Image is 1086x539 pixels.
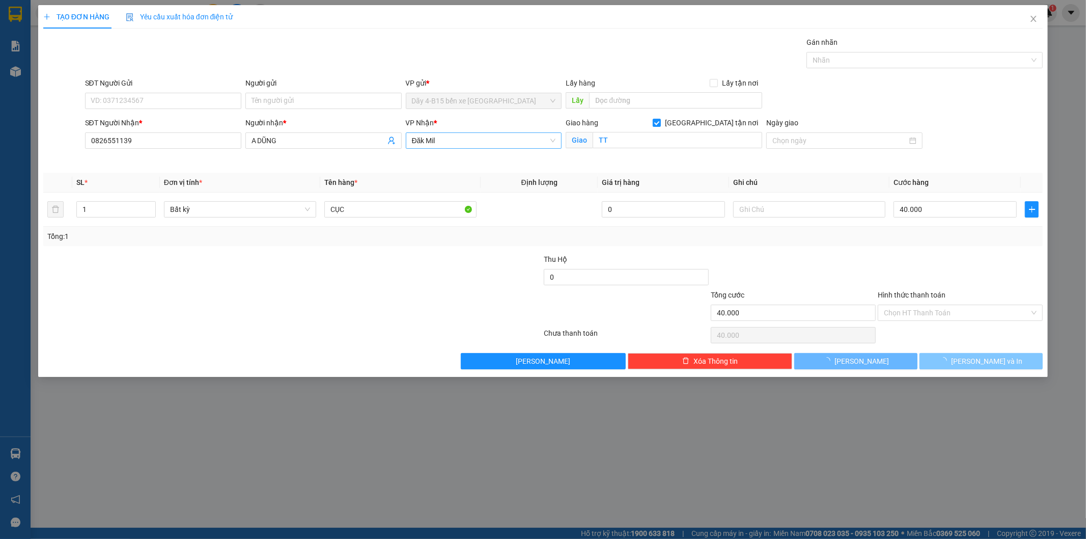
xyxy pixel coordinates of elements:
label: Hình thức thanh toán [878,291,945,299]
span: Tổng cước [711,291,744,299]
th: Ghi chú [729,173,889,193]
span: Cước hàng [894,178,929,186]
span: [PERSON_NAME] [516,356,570,367]
span: delete [682,357,689,365]
div: VP gửi [406,77,562,89]
span: SL [76,178,85,186]
span: Đơn vị tính [164,178,202,186]
input: VD: Bàn, Ghế [324,201,477,218]
label: Ngày giao [766,119,798,127]
span: Lấy hàng [566,79,595,87]
span: Dãy 4-B15 bến xe Miền Đông [412,93,556,109]
div: Người nhận [245,117,402,128]
span: Định lượng [521,178,558,186]
input: 0 [602,201,725,218]
span: Xóa Thông tin [693,356,738,367]
span: [PERSON_NAME] và In [951,356,1022,367]
div: Tổng: 1 [47,231,419,242]
div: Người gửi [245,77,402,89]
span: loading [823,357,834,364]
div: SĐT Người Nhận [85,117,241,128]
button: [PERSON_NAME] [794,353,917,369]
input: Dọc đường [589,92,762,109]
b: 44 thôn [GEOGRAPHIC_DATA], xã [GEOGRAPHIC_DATA], [70,68,133,121]
img: icon [126,13,134,21]
button: [PERSON_NAME] và In [920,353,1043,369]
div: SĐT Người Gửi [85,77,241,89]
input: Giao tận nơi [593,132,762,148]
span: Lấy [566,92,589,109]
img: logo.jpg [5,5,41,41]
button: plus [1025,201,1039,218]
button: [PERSON_NAME] [461,353,626,369]
span: Bất kỳ [170,202,310,217]
span: Giao hàng [566,119,598,127]
span: environment [70,68,77,75]
li: VP Đăk Mil [70,55,135,66]
input: Ngày giao [772,135,907,146]
span: [PERSON_NAME] [834,356,889,367]
input: Ghi Chú [733,201,885,218]
span: Lấy tận nơi [718,77,762,89]
div: Chưa thanh toán [543,328,710,345]
li: VP Dãy 4-B15 bến xe [GEOGRAPHIC_DATA] [5,55,70,89]
span: Thu Hộ [544,255,567,263]
span: VP Nhận [406,119,434,127]
span: user-add [387,137,396,145]
span: Yêu cầu xuất hóa đơn điện tử [126,13,233,21]
span: loading [940,357,951,364]
span: close [1029,15,1038,23]
span: Giá trị hàng [602,178,639,186]
span: plus [43,13,50,20]
span: Giao [566,132,593,148]
button: deleteXóa Thông tin [628,353,793,369]
span: plus [1025,205,1038,213]
span: TẠO ĐƠN HÀNG [43,13,109,21]
button: Close [1019,5,1048,34]
span: Đăk Mil [412,133,556,148]
button: delete [47,201,64,218]
span: Tên hàng [324,178,357,186]
li: Minh An Express [5,5,148,43]
span: [GEOGRAPHIC_DATA] tận nơi [661,117,762,128]
label: Gán nhãn [806,38,838,46]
